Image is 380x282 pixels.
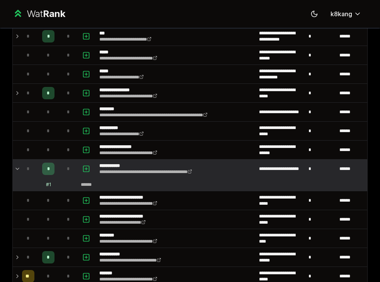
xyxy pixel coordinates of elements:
span: k8kang [331,9,352,19]
button: k8kang [324,7,368,21]
div: # 1 [46,182,51,188]
div: Wat [27,8,65,20]
span: Rank [43,8,65,19]
a: WatRank [12,8,65,20]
